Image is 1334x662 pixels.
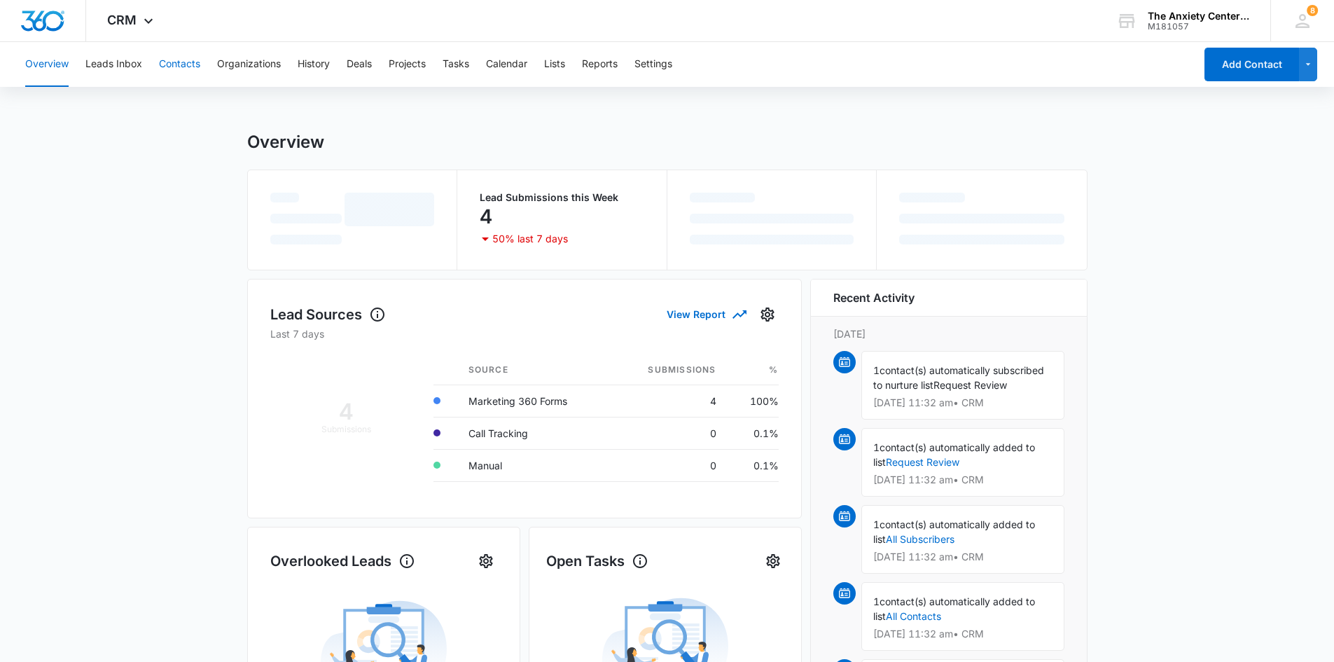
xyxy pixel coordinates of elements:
[480,193,644,202] p: Lead Submissions this Week
[833,289,915,306] h6: Recent Activity
[475,550,497,572] button: Settings
[270,326,779,341] p: Last 7 days
[612,355,728,385] th: Submissions
[833,326,1064,341] p: [DATE]
[457,417,612,449] td: Call Tracking
[546,551,648,572] h1: Open Tasks
[873,364,880,376] span: 1
[486,42,527,87] button: Calendar
[873,475,1052,485] p: [DATE] 11:32 am • CRM
[347,42,372,87] button: Deals
[25,42,69,87] button: Overview
[728,417,779,449] td: 0.1%
[457,385,612,417] td: Marketing 360 Forms
[873,595,880,607] span: 1
[107,13,137,27] span: CRM
[582,42,618,87] button: Reports
[886,610,941,622] a: All Contacts
[298,42,330,87] button: History
[756,303,779,326] button: Settings
[886,533,954,545] a: All Subscribers
[612,417,728,449] td: 0
[873,364,1044,391] span: contact(s) automatically subscribed to nurture list
[873,518,1035,545] span: contact(s) automatically added to list
[492,234,568,244] p: 50% last 7 days
[886,456,959,468] a: Request Review
[728,385,779,417] td: 100%
[873,595,1035,622] span: contact(s) automatically added to list
[480,205,492,228] p: 4
[457,449,612,481] td: Manual
[247,132,324,153] h1: Overview
[728,449,779,481] td: 0.1%
[873,441,880,453] span: 1
[873,441,1035,468] span: contact(s) automatically added to list
[667,302,745,326] button: View Report
[762,550,784,572] button: Settings
[159,42,200,87] button: Contacts
[457,355,612,385] th: Source
[873,398,1052,408] p: [DATE] 11:32 am • CRM
[873,629,1052,639] p: [DATE] 11:32 am • CRM
[1204,48,1299,81] button: Add Contact
[270,551,415,572] h1: Overlooked Leads
[1307,5,1318,16] div: notifications count
[270,304,386,325] h1: Lead Sources
[1307,5,1318,16] span: 8
[728,355,779,385] th: %
[544,42,565,87] button: Lists
[873,552,1052,562] p: [DATE] 11:32 am • CRM
[389,42,426,87] button: Projects
[85,42,142,87] button: Leads Inbox
[1148,22,1250,32] div: account id
[443,42,469,87] button: Tasks
[634,42,672,87] button: Settings
[612,449,728,481] td: 0
[1148,11,1250,22] div: account name
[873,518,880,530] span: 1
[933,379,1007,391] span: Request Review
[217,42,281,87] button: Organizations
[612,385,728,417] td: 4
